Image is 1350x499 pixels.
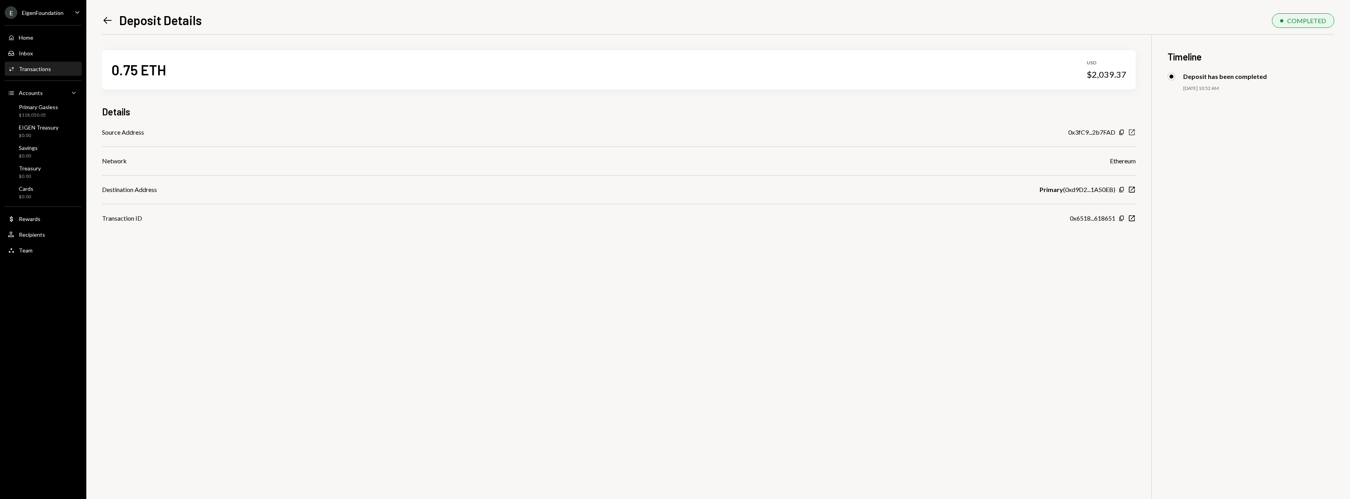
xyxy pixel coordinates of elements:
div: Team [19,247,33,254]
a: Rewards [5,212,82,226]
a: Team [5,243,82,257]
div: $0.00 [19,153,38,159]
div: Source Address [102,128,144,137]
div: COMPLETED [1287,17,1326,24]
div: Network [102,156,127,166]
div: Rewards [19,216,40,222]
div: [DATE] 10:52 AM [1183,85,1334,92]
b: Primary [1040,185,1063,194]
div: Recipients [19,231,45,238]
div: $118,050.05 [19,112,58,119]
div: Primary Gasless [19,104,58,110]
div: 0.75 ETH [111,61,166,79]
a: Recipients [5,227,82,241]
div: Transaction ID [102,214,142,223]
div: Ethereum [1110,156,1136,166]
a: Treasury$0.00 [5,163,82,181]
div: E [5,6,17,19]
div: 0x3fC9...2b7FAD [1068,128,1115,137]
div: Inbox [19,50,33,57]
a: EIGEN Treasury$0.00 [5,122,82,141]
a: Transactions [5,62,82,76]
a: Inbox [5,46,82,60]
div: $0.00 [19,194,33,200]
a: Accounts [5,86,82,100]
div: Treasury [19,165,41,172]
div: $0.00 [19,132,58,139]
a: Primary Gasless$118,050.05 [5,101,82,120]
a: Cards$0.00 [5,183,82,202]
div: Destination Address [102,185,157,194]
div: ( 0xd9D2...1A50EB ) [1040,185,1115,194]
div: EIGEN Treasury [19,124,58,131]
a: Home [5,30,82,44]
a: Savings$0.00 [5,142,82,161]
div: Deposit has been completed [1183,73,1267,80]
div: Savings [19,144,38,151]
div: USD [1087,60,1126,66]
div: Accounts [19,90,43,96]
div: Cards [19,185,33,192]
div: Transactions [19,66,51,72]
h3: Timeline [1168,50,1334,63]
div: 0x6518...618651 [1070,214,1115,223]
div: $2,039.37 [1087,69,1126,80]
div: Home [19,34,33,41]
h3: Details [102,105,130,118]
div: EigenFoundation [22,9,64,16]
h1: Deposit Details [119,12,202,28]
div: $0.00 [19,173,41,180]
